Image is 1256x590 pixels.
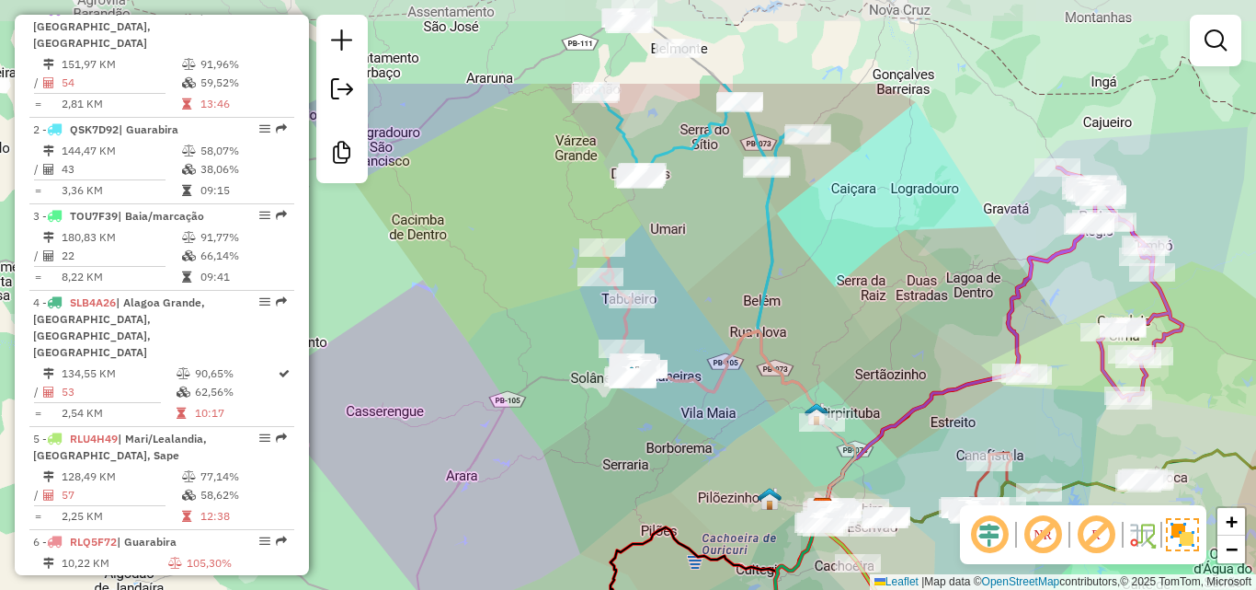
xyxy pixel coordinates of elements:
[33,181,42,200] td: =
[70,3,115,17] span: SLB3J76
[33,295,205,359] span: 4 -
[33,486,42,504] td: /
[276,433,287,444] em: Rota exportada
[33,74,42,92] td: /
[276,123,287,134] em: Rota exportada
[200,486,287,504] td: 58,62%
[200,268,287,286] td: 09:41
[43,368,54,379] i: Distância Total
[33,432,207,462] span: | Mari/Lealandia, [GEOGRAPHIC_DATA], Sape
[921,575,924,588] span: |
[61,554,167,573] td: 10,22 KM
[182,145,196,156] i: % de utilização do peso
[200,468,287,486] td: 77,14%
[811,497,835,521] img: Pau Brasil Guarabira
[70,295,116,309] span: SLB4A26
[43,471,54,482] i: Distância Total
[182,77,196,88] i: % de utilização da cubagem
[259,296,270,307] em: Opções
[182,250,196,261] i: % de utilização da cubagem
[43,250,54,261] i: Total de Atividades
[70,432,118,445] span: RLU4H49
[61,142,181,160] td: 144,47 KM
[1021,513,1065,557] span: Exibir NR
[118,209,204,223] span: | Baia/marcação
[1217,508,1245,536] a: Zoom in
[61,404,176,422] td: 2,54 KM
[259,210,270,221] em: Opções
[43,387,54,398] i: Total de Atividades
[182,490,196,501] i: % de utilização da cubagem
[43,232,54,243] i: Distância Total
[33,507,42,526] td: =
[33,383,42,401] td: /
[259,536,270,547] em: Opções
[70,122,119,136] span: QSK7D92
[200,95,287,113] td: 13:46
[324,22,360,64] a: Nova sessão e pesquisa
[1197,22,1234,59] a: Exibir filtros
[1226,538,1238,561] span: −
[43,59,54,70] i: Distância Total
[200,507,287,526] td: 12:38
[200,247,287,265] td: 66,14%
[1127,520,1157,550] img: Fluxo de ruas
[61,247,181,265] td: 22
[119,122,178,136] span: | Guarabira
[61,55,181,74] td: 151,97 KM
[33,95,42,113] td: =
[33,160,42,179] td: /
[194,364,277,383] td: 90,65%
[61,95,181,113] td: 2,81 KM
[117,535,177,549] span: | Guarabira
[182,232,196,243] i: % de utilização do peso
[61,268,181,286] td: 8,22 KM
[70,535,117,549] span: RLQ5F72
[61,74,181,92] td: 54
[61,181,181,200] td: 3,36 KM
[33,268,42,286] td: =
[194,404,277,422] td: 10:17
[276,536,287,547] em: Rota exportada
[200,142,287,160] td: 58,07%
[870,574,1256,590] div: Map data © contributors,© 2025 TomTom, Microsoft
[259,123,270,134] em: Opções
[276,296,287,307] em: Rota exportada
[43,490,54,501] i: Total de Atividades
[182,59,196,70] i: % de utilização do peso
[200,74,287,92] td: 59,52%
[276,210,287,221] em: Rota exportada
[324,71,360,112] a: Exportar sessão
[33,3,204,50] span: 1 -
[61,383,176,401] td: 53
[182,272,191,283] i: Tempo total em rota
[177,408,186,419] i: Tempo total em rota
[33,295,205,359] span: | Alagoa Grande, [GEOGRAPHIC_DATA], [GEOGRAPHIC_DATA], [GEOGRAPHIC_DATA]
[43,77,54,88] i: Total de Atividades
[805,402,828,426] img: PIRPIRITUBA
[200,160,287,179] td: 38,06%
[61,507,181,526] td: 2,25 KM
[70,209,118,223] span: TOU7F39
[259,433,270,444] em: Opções
[1074,513,1118,557] span: Exibir rótulo
[186,554,287,573] td: 105,30%
[200,55,287,74] td: 91,96%
[620,365,644,389] img: BANANEIRAS
[43,145,54,156] i: Distância Total
[33,209,204,223] span: 3 -
[1226,510,1238,533] span: +
[1166,518,1199,551] img: Exibir/Ocultar setores
[967,513,1011,557] span: Ocultar deslocamento
[61,486,181,504] td: 57
[61,160,181,179] td: 43
[43,558,54,569] i: Distância Total
[33,247,42,265] td: /
[61,468,181,486] td: 128,49 KM
[33,404,42,422] td: =
[194,383,277,401] td: 62,56%
[182,164,196,175] i: % de utilização da cubagem
[279,368,290,379] i: Rota otimizada
[982,575,1060,588] a: OpenStreetMap
[200,228,287,247] td: 91,77%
